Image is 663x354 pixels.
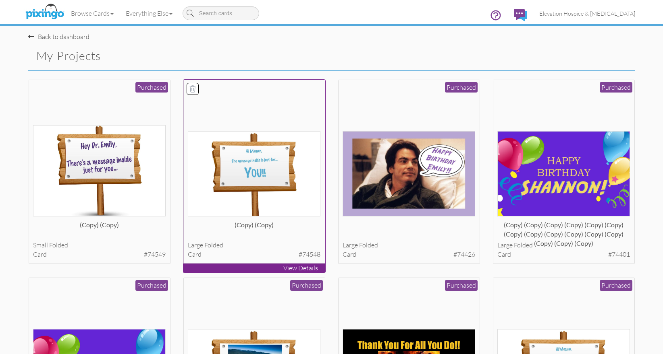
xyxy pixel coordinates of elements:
[23,2,66,22] img: pixingo logo
[135,82,168,93] div: Purchased
[188,241,203,249] span: large
[33,220,166,237] div: (copy) (copy)
[188,131,320,216] img: 134746-1-1755212053509-d3ef2e635d0d4c86-qa.jpg
[343,131,475,216] img: 134495-1-1754622753371-0655eed6b6d08004-qa.jpg
[514,9,527,21] img: comments.svg
[343,241,358,249] span: large
[600,280,632,291] div: Purchased
[135,280,168,291] div: Purchased
[188,250,320,259] div: card
[608,250,630,259] span: #74401
[290,280,323,291] div: Purchased
[359,241,378,249] span: folded
[453,250,475,259] span: #74426
[514,241,533,249] span: folded
[28,33,89,41] a: Back to dashboard
[343,250,475,259] div: card
[497,250,630,259] div: card
[33,241,48,249] span: small
[188,220,320,237] div: (copy) (copy)
[49,241,68,249] span: folded
[445,280,478,291] div: Purchased
[497,131,630,216] img: 134425-1-1754491287495-1d752d68f50d035b-qa.jpg
[497,220,630,237] div: (copy) (copy) (copy) (copy) (copy) (copy) (copy) (copy) (copy) (copy) (copy) (copy) (copy) (copy)...
[144,250,166,259] span: #74549
[65,3,120,23] a: Browse Cards
[33,125,166,216] img: 134747-1-1755212381306-6930525ffeff410d-qa.jpg
[533,3,641,24] a: Elevation Hospice & [MEDICAL_DATA]
[497,241,513,249] span: large
[445,82,478,93] div: Purchased
[183,263,325,273] p: View Details
[183,6,259,20] input: Search cards
[539,10,635,17] span: Elevation Hospice & [MEDICAL_DATA]
[36,49,318,62] h2: My Projects
[33,250,166,259] div: card
[600,82,632,93] div: Purchased
[299,250,320,259] span: #74548
[120,3,179,23] a: Everything Else
[204,241,223,249] span: folded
